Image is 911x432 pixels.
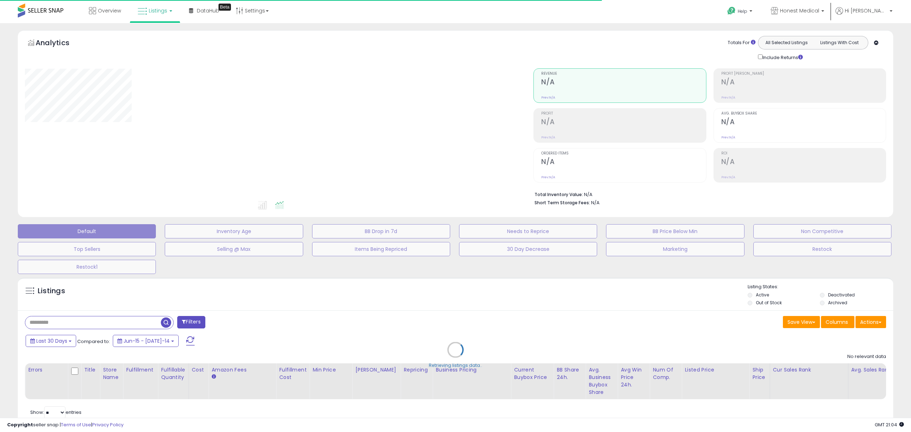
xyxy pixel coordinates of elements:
[721,78,886,88] h2: N/A
[218,4,231,11] div: Tooltip anchor
[459,242,597,256] button: 30 Day Decrease
[721,175,735,179] small: Prev: N/A
[197,7,219,14] span: DataHub
[606,242,744,256] button: Marketing
[541,78,706,88] h2: N/A
[535,190,881,198] li: N/A
[753,224,891,238] button: Non Competitive
[727,6,736,15] i: Get Help
[7,422,123,428] div: seller snap | |
[721,158,886,167] h2: N/A
[721,72,886,76] span: Profit [PERSON_NAME]
[429,362,482,369] div: Retrieving listings data..
[541,135,555,139] small: Prev: N/A
[18,224,156,238] button: Default
[541,152,706,156] span: Ordered Items
[541,72,706,76] span: Revenue
[722,1,759,23] a: Help
[845,7,888,14] span: Hi [PERSON_NAME]
[780,7,819,14] span: Honest Medical
[721,135,735,139] small: Prev: N/A
[738,8,747,14] span: Help
[721,95,735,100] small: Prev: N/A
[753,242,891,256] button: Restock
[721,152,886,156] span: ROI
[98,7,121,14] span: Overview
[721,118,886,127] h2: N/A
[541,118,706,127] h2: N/A
[7,421,33,428] strong: Copyright
[813,38,866,47] button: Listings With Cost
[541,175,555,179] small: Prev: N/A
[721,112,886,116] span: Avg. Buybox Share
[836,7,892,23] a: Hi [PERSON_NAME]
[541,158,706,167] h2: N/A
[760,38,813,47] button: All Selected Listings
[165,242,303,256] button: Selling @ Max
[459,224,597,238] button: Needs to Reprice
[535,200,590,206] b: Short Term Storage Fees:
[535,191,583,197] b: Total Inventory Value:
[312,242,450,256] button: Items Being Repriced
[149,7,167,14] span: Listings
[606,224,744,238] button: BB Price Below Min
[165,224,303,238] button: Inventory Age
[541,112,706,116] span: Profit
[753,53,811,61] div: Include Returns
[18,242,156,256] button: Top Sellers
[728,39,755,46] div: Totals For
[18,260,156,274] button: Restock1
[312,224,450,238] button: BB Drop in 7d
[541,95,555,100] small: Prev: N/A
[591,199,600,206] span: N/A
[36,38,83,49] h5: Analytics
